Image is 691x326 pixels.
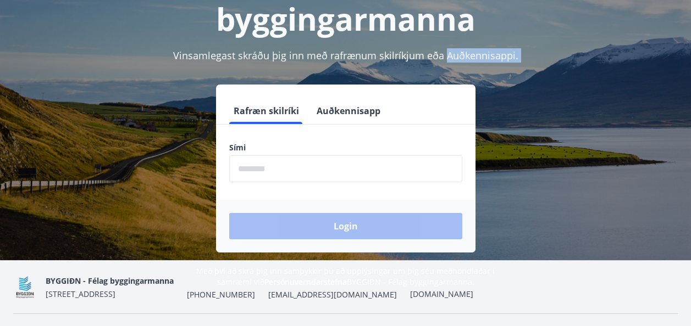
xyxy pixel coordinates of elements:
[173,49,518,62] span: Vinsamlegast skráðu þig inn með rafrænum skilríkjum eða Auðkennisappi.
[13,276,37,299] img: BKlGVmlTW1Qrz68WFGMFQUcXHWdQd7yePWMkvn3i.png
[229,142,462,153] label: Sími
[196,266,495,287] span: Með því að skrá þig inn samþykkir þú að upplýsingar um þig séu meðhöndlaðar í samræmi við BYGGIÐN...
[268,289,397,300] span: [EMAIL_ADDRESS][DOMAIN_NAME]
[46,276,174,286] span: BYGGIÐN - Félag byggingarmanna
[312,98,385,124] button: Auðkennisapp
[229,98,303,124] button: Rafræn skilríki
[410,289,473,299] a: [DOMAIN_NAME]
[187,289,255,300] span: [PHONE_NUMBER]
[46,289,115,299] span: [STREET_ADDRESS]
